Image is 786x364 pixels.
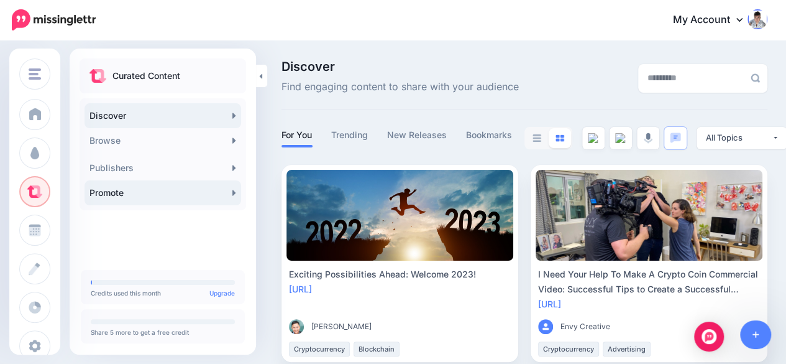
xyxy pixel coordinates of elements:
[89,69,106,83] img: curate.png
[112,68,180,83] p: Curated Content
[694,322,724,352] div: Open Intercom Messenger
[29,68,41,80] img: menu.png
[603,342,651,357] li: Advertising
[281,60,519,73] span: Discover
[466,128,513,142] a: Bookmarks
[289,267,511,282] div: Exciting Possibilities Ahead: Welcome 2023!
[538,342,599,357] li: Cryptocurrency
[615,133,626,143] img: video--grey.png
[85,156,241,180] a: Publishers
[670,133,681,143] img: chat-square-blue.png
[555,134,564,142] img: grid-blue.png
[354,342,400,357] li: Blockchain
[588,133,599,143] img: article--grey.png
[706,132,772,144] div: All Topics
[644,133,652,144] img: microphone-grey.png
[85,128,241,153] a: Browse
[311,320,372,333] span: [PERSON_NAME]
[751,73,760,83] img: search-grey-6.png
[289,284,312,294] a: [URL]
[331,128,368,142] a: Trending
[538,319,553,334] img: user_default_image.png
[560,320,610,333] span: Envy Creative
[387,128,447,142] a: New Releases
[538,267,760,297] div: I Need Your Help To Make A Crypto Coin Commercial Video: Successful Tips to Create a Successful C...
[289,342,350,357] li: Cryptocurrency
[289,319,304,334] img: O6IPQXX3SFDC3JA3LUZO6IVM3QKAV7UX_thumb.jpg
[532,134,541,142] img: list-grey.png
[85,180,241,205] a: Promote
[660,5,767,35] a: My Account
[85,103,241,128] a: Discover
[538,299,561,309] a: [URL]
[12,9,96,30] img: Missinglettr
[281,128,313,142] a: For You
[281,79,519,95] span: Find engaging content to share with your audience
